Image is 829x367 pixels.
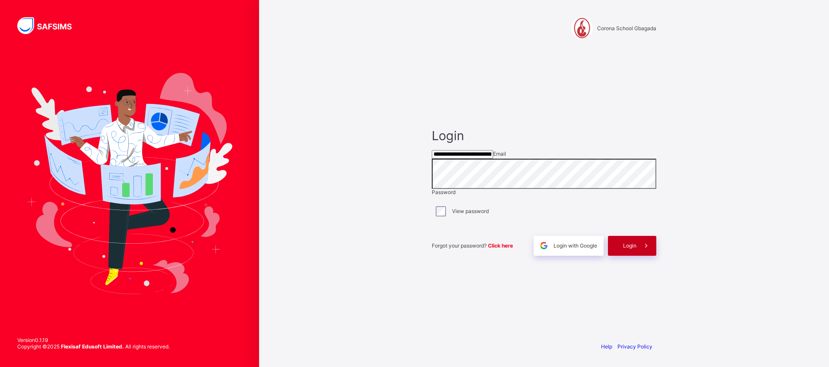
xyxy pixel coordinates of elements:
[17,337,170,343] span: Version 0.1.19
[488,242,513,249] a: Click here
[539,241,549,251] img: google.396cfc9801f0270233282035f929180a.svg
[61,343,124,350] strong: Flexisaf Edusoft Limited.
[27,73,232,294] img: Hero Image
[432,128,656,143] span: Login
[597,25,656,31] span: Corona School Gbagada
[432,189,456,195] span: Password
[432,242,513,249] span: Forgot your password?
[623,242,636,249] span: Login
[554,242,597,249] span: Login with Google
[601,343,612,350] a: Help
[17,17,82,34] img: SAFSIMS Logo
[617,343,652,350] a: Privacy Policy
[493,151,506,157] span: Email
[17,343,170,350] span: Copyright © 2025 All rights reserved.
[452,208,489,214] label: View password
